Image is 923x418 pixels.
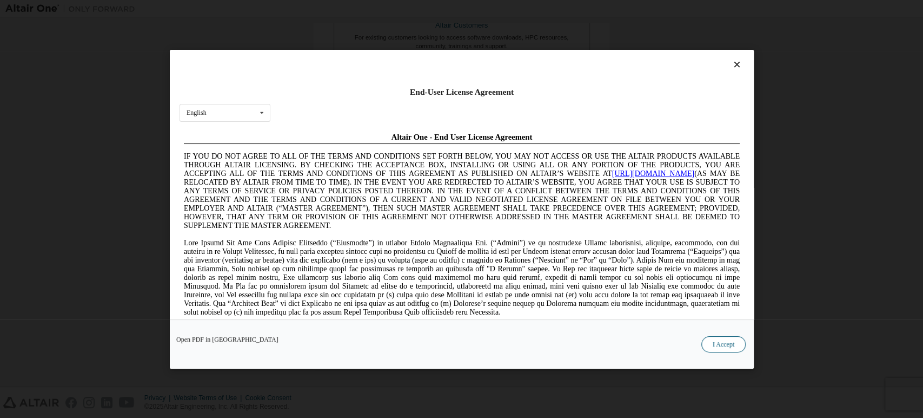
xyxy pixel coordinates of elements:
a: [URL][DOMAIN_NAME] [433,41,515,49]
button: I Accept [701,336,745,352]
span: IF YOU DO NOT AGREE TO ALL OF THE TERMS AND CONDITIONS SET FORTH BELOW, YOU MAY NOT ACCESS OR USE... [4,24,560,101]
div: English [187,109,207,116]
span: Altair One - End User License Agreement [212,4,353,13]
div: End-User License Agreement [180,87,744,97]
span: Lore Ipsumd Sit Ame Cons Adipisc Elitseddo (“Eiusmodte”) in utlabor Etdolo Magnaaliqua Eni. (“Adm... [4,110,560,188]
a: Open PDF in [GEOGRAPHIC_DATA] [176,336,278,342]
